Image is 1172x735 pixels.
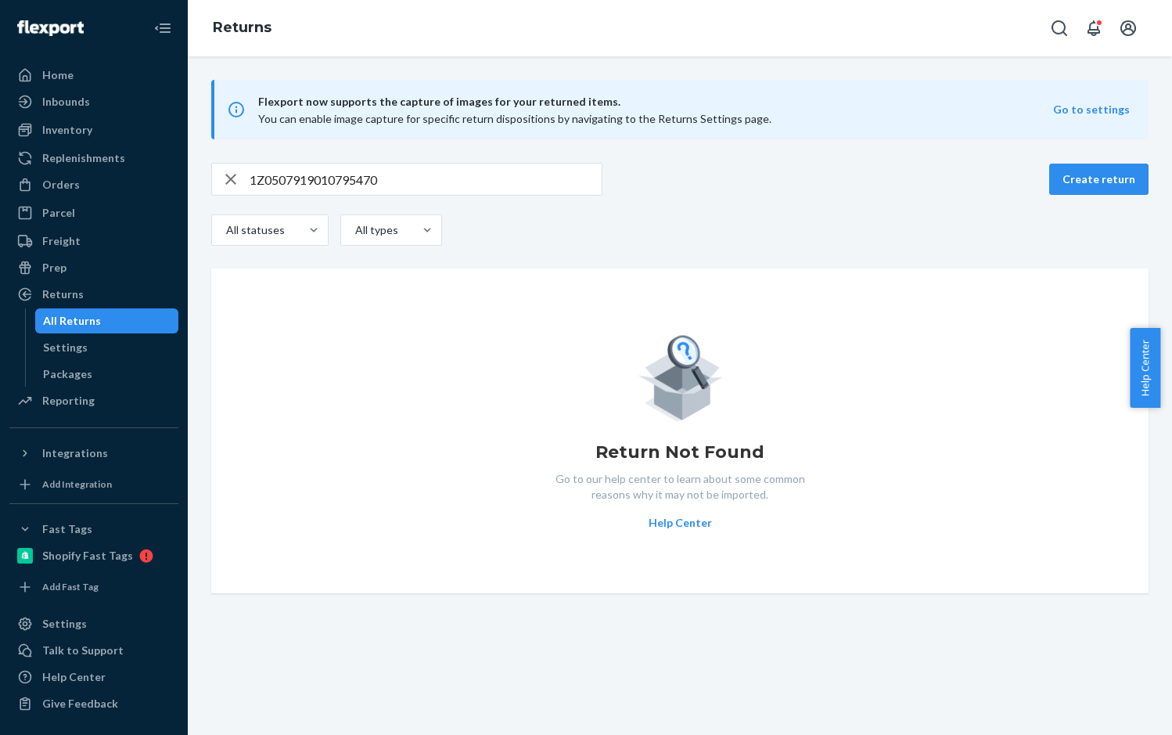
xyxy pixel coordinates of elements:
[35,308,179,333] a: All Returns
[1044,13,1075,44] button: Open Search Box
[9,388,178,413] a: Reporting
[42,445,108,461] div: Integrations
[638,331,723,421] img: Empty list
[17,20,84,36] img: Flexport logo
[42,393,95,409] div: Reporting
[42,580,99,593] div: Add Fast Tag
[1130,328,1160,408] button: Help Center
[42,477,112,491] div: Add Integration
[42,122,92,138] div: Inventory
[9,200,178,225] a: Parcel
[43,313,101,329] div: All Returns
[42,177,80,193] div: Orders
[9,691,178,716] button: Give Feedback
[9,63,178,88] a: Home
[1078,13,1109,44] button: Open notifications
[9,282,178,307] a: Returns
[42,696,118,712] div: Give Feedback
[9,665,178,690] a: Help Center
[258,112,771,125] span: You can enable image capture for specific return dispositions by navigating to the Returns Settin...
[42,286,84,302] div: Returns
[355,222,396,238] div: All types
[9,611,178,636] a: Settings
[42,260,67,276] div: Prep
[9,638,178,663] a: Talk to Support
[43,366,92,382] div: Packages
[213,19,271,36] a: Returns
[258,92,1053,111] span: Flexport now supports the capture of images for your returned items.
[649,515,712,531] button: Help Center
[9,117,178,142] a: Inventory
[1053,102,1130,117] button: Go to settings
[43,340,88,355] div: Settings
[42,669,106,685] div: Help Center
[42,616,87,632] div: Settings
[35,335,179,360] a: Settings
[42,205,75,221] div: Parcel
[42,548,133,564] div: Shopify Fast Tags
[42,150,125,166] div: Replenishments
[9,441,178,466] button: Integrations
[42,94,90,110] div: Inbounds
[9,172,178,197] a: Orders
[1049,164,1149,195] button: Create return
[200,5,284,51] ol: breadcrumbs
[35,362,179,387] a: Packages
[595,440,764,465] h1: Return Not Found
[543,471,817,503] p: Go to our help center to learn about some common reasons why it may not be imported.
[147,13,178,44] button: Close Navigation
[250,164,602,195] input: Search returns by rma, id, tracking number
[42,67,74,83] div: Home
[42,643,124,658] div: Talk to Support
[9,543,178,568] a: Shopify Fast Tags
[9,146,178,171] a: Replenishments
[226,222,282,238] div: All statuses
[9,517,178,542] button: Fast Tags
[9,89,178,114] a: Inbounds
[9,255,178,280] a: Prep
[1113,13,1144,44] button: Open account menu
[9,575,178,600] a: Add Fast Tag
[9,472,178,497] a: Add Integration
[42,233,81,249] div: Freight
[42,521,92,537] div: Fast Tags
[9,229,178,254] a: Freight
